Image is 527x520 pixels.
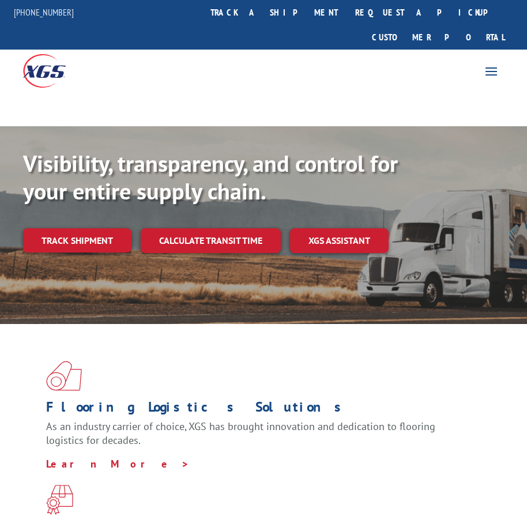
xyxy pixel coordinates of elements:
img: xgs-icon-focused-on-flooring-red [46,485,73,515]
a: [PHONE_NUMBER] [14,6,74,18]
a: XGS ASSISTANT [290,228,389,253]
a: Calculate transit time [141,228,281,253]
img: xgs-icon-total-supply-chain-intelligence-red [46,361,82,391]
a: Customer Portal [363,25,513,50]
a: Learn More > [46,457,190,470]
h1: Flooring Logistics Solutions [46,400,472,420]
b: Visibility, transparency, and control for your entire supply chain. [23,148,398,206]
a: Track shipment [23,228,131,253]
span: As an industry carrier of choice, XGS has brought innovation and dedication to flooring logistics... [46,420,435,447]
